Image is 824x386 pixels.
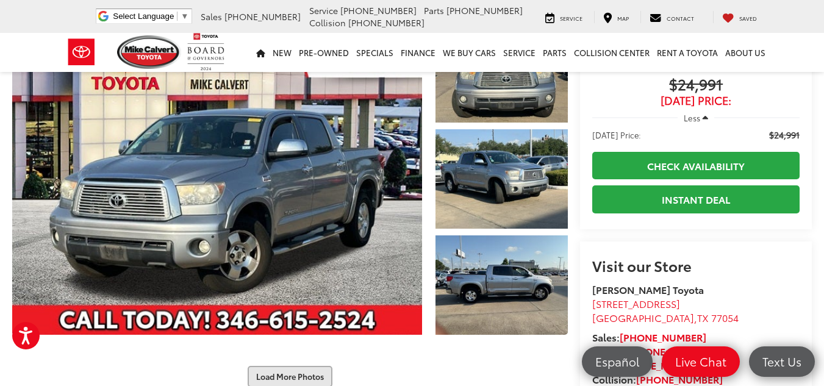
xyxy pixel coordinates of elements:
[589,354,645,369] span: Español
[592,296,739,324] a: [STREET_ADDRESS] [GEOGRAPHIC_DATA],TX 77054
[12,23,422,335] a: Expand Photo 0
[439,33,500,72] a: WE BUY CARS
[8,22,426,335] img: 2013 Toyota Tundra Platinum 5.7L V8
[713,11,766,23] a: My Saved Vehicles
[309,16,346,29] span: Collision
[592,257,800,273] h2: Visit our Store
[309,4,338,16] span: Service
[592,76,800,95] span: $24,991
[434,22,570,124] img: 2013 Toyota Tundra Platinum 5.7L V8
[722,33,769,72] a: About Us
[678,107,714,129] button: Less
[769,129,800,141] span: $24,991
[201,10,222,23] span: Sales
[536,11,592,23] a: Service
[340,4,417,16] span: [PHONE_NUMBER]
[592,344,714,358] strong: Service:
[224,10,301,23] span: [PHONE_NUMBER]
[435,129,568,229] a: Expand Photo 2
[697,310,709,324] span: TX
[640,11,703,23] a: Contact
[117,35,182,69] img: Mike Calvert Toyota
[739,14,757,22] span: Saved
[500,33,539,72] a: Service
[424,4,444,16] span: Parts
[594,11,638,23] a: Map
[269,33,295,72] a: New
[684,112,700,123] span: Less
[348,16,425,29] span: [PHONE_NUMBER]
[592,372,723,386] strong: Collision:
[181,12,188,21] span: ▼
[592,310,694,324] span: [GEOGRAPHIC_DATA]
[592,152,800,179] a: Check Availability
[570,33,653,72] a: Collision Center
[397,33,439,72] a: Finance
[434,128,570,230] img: 2013 Toyota Tundra Platinum 5.7L V8
[113,12,174,21] span: Select Language
[353,33,397,72] a: Specials
[446,4,523,16] span: [PHONE_NUMBER]
[253,33,269,72] a: Home
[756,354,808,369] span: Text Us
[749,346,815,377] a: Text Us
[582,346,653,377] a: Español
[628,344,714,358] a: [PHONE_NUMBER]
[592,185,800,213] a: Instant Deal
[592,296,680,310] span: [STREET_ADDRESS]
[592,129,641,141] span: [DATE] Price:
[592,310,739,324] span: ,
[667,14,694,22] span: Contact
[539,33,570,72] a: Parts
[295,33,353,72] a: Pre-Owned
[620,330,706,344] a: [PHONE_NUMBER]
[711,310,739,324] span: 77054
[434,234,570,336] img: 2013 Toyota Tundra Platinum 5.7L V8
[592,95,800,107] span: [DATE] Price:
[113,12,188,21] a: Select Language​
[662,346,740,377] a: Live Chat
[617,14,629,22] span: Map
[59,32,104,72] img: Toyota
[669,354,733,369] span: Live Chat
[636,372,723,386] a: [PHONE_NUMBER]
[592,330,706,344] strong: Sales:
[653,33,722,72] a: Rent a Toyota
[435,235,568,335] a: Expand Photo 3
[560,14,582,22] span: Service
[592,282,704,296] strong: [PERSON_NAME] Toyota
[435,23,568,123] a: Expand Photo 1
